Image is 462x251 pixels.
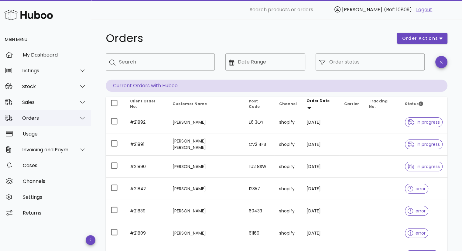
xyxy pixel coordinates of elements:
[302,200,339,222] td: [DATE]
[168,97,244,111] th: Customer Name
[125,200,168,222] td: #21839
[408,187,426,191] span: error
[23,131,86,137] div: Usage
[339,97,364,111] th: Carrier
[168,133,244,156] td: [PERSON_NAME] [PERSON_NAME]
[168,200,244,222] td: [PERSON_NAME]
[22,115,72,121] div: Orders
[274,156,302,178] td: shopify
[405,101,423,106] span: Status
[23,210,86,216] div: Returns
[244,178,274,200] td: 12357
[408,142,440,146] span: in progress
[4,8,53,21] img: Huboo Logo
[22,68,72,74] div: Listings
[244,156,274,178] td: LU2 8SW
[173,101,207,106] span: Customer Name
[244,222,274,244] td: 61169
[249,98,260,109] span: Post Code
[244,200,274,222] td: 60433
[384,6,412,13] span: (Ref: 10809)
[125,178,168,200] td: #21842
[274,200,302,222] td: shopify
[342,6,382,13] span: [PERSON_NAME]
[23,194,86,200] div: Settings
[400,97,447,111] th: Status
[125,222,168,244] td: #21809
[364,97,400,111] th: Tracking No.
[22,99,72,105] div: Sales
[130,98,156,109] span: Client Order No.
[244,97,274,111] th: Post Code
[168,156,244,178] td: [PERSON_NAME]
[302,111,339,133] td: [DATE]
[274,133,302,156] td: shopify
[402,35,438,42] span: order actions
[125,111,168,133] td: #21892
[279,101,297,106] span: Channel
[302,156,339,178] td: [DATE]
[168,178,244,200] td: [PERSON_NAME]
[106,33,390,44] h1: Orders
[397,33,447,44] button: order actions
[125,156,168,178] td: #21890
[408,231,426,235] span: error
[22,147,72,153] div: Invoicing and Payments
[302,97,339,111] th: Order Date: Sorted descending. Activate to remove sorting.
[106,80,447,92] p: Current Orders with Huboo
[302,133,339,156] td: [DATE]
[244,133,274,156] td: CV2 4FB
[125,97,168,111] th: Client Order No.
[302,222,339,244] td: [DATE]
[274,111,302,133] td: shopify
[408,209,426,213] span: error
[168,222,244,244] td: [PERSON_NAME]
[274,97,302,111] th: Channel
[302,178,339,200] td: [DATE]
[244,111,274,133] td: E6 3QY
[23,178,86,184] div: Channels
[274,222,302,244] td: shopify
[23,163,86,168] div: Cases
[23,52,86,58] div: My Dashboard
[369,98,388,109] span: Tracking No.
[408,164,440,169] span: in progress
[22,84,72,89] div: Stock
[306,98,330,103] span: Order Date
[274,178,302,200] td: shopify
[125,133,168,156] td: #21891
[344,101,359,106] span: Carrier
[408,120,440,124] span: in progress
[416,6,432,13] a: Logout
[168,111,244,133] td: [PERSON_NAME]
